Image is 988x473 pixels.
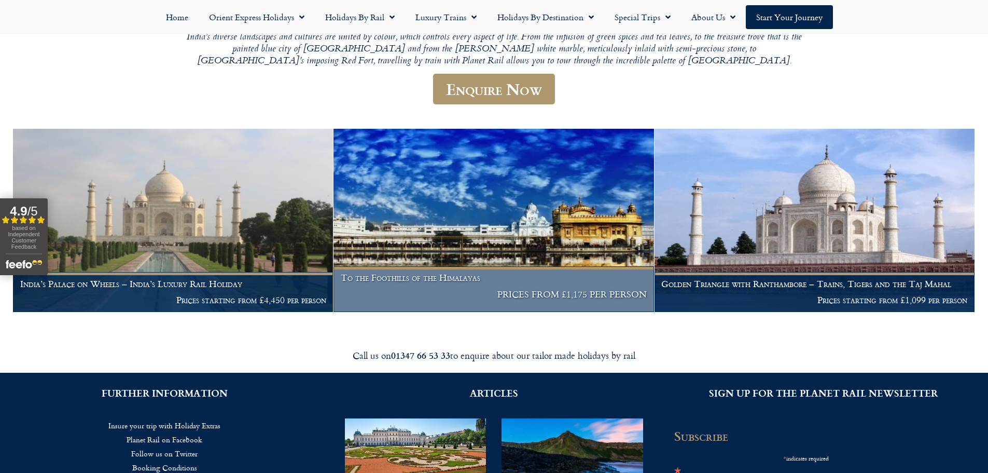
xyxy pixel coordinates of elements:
[315,5,405,29] a: Holidays by Rail
[341,273,647,283] h1: To the Foothills of the Himalayas
[674,451,829,464] div: indicates required
[345,388,643,398] h2: ARTICLES
[487,5,604,29] a: Holidays by Destination
[746,5,833,29] a: Start your Journey
[5,5,983,29] nav: Menu
[333,129,654,313] a: To the Foothills of the Himalayas PRICES FROM £1,175 PER PERSON
[655,129,975,313] a: Golden Triangle with Ranthambore – Trains, Tigers and the Taj Mahal Prices starting from £1,099 p...
[674,429,835,443] h2: Subscribe
[604,5,681,29] a: Special Trips
[16,388,314,398] h2: FURTHER INFORMATION
[204,349,785,361] div: Call us on to enquire about our tailor made holidays by rail
[674,388,972,398] h2: SIGN UP FOR THE PLANET RAIL NEWSLETTER
[16,433,314,447] a: Planet Rail on Facebook
[681,5,746,29] a: About Us
[16,418,314,433] a: Insure your trip with Holiday Extras
[13,129,333,313] a: India’s Palace on Wheels – India’s Luxury Rail Holiday Prices starting from £4,450 per person
[183,32,805,68] p: India’s diverse landscapes and cultures are united by colour, which controls every aspect of life...
[156,5,199,29] a: Home
[341,289,647,300] p: PRICES FROM £1,175 PER PERSON
[199,5,315,29] a: Orient Express Holidays
[20,295,326,305] p: Prices starting from £4,450 per person
[661,279,967,289] h1: Golden Triangle with Ranthambore – Trains, Tigers and the Taj Mahal
[391,348,450,362] strong: 01347 66 53 33
[661,295,967,305] p: Prices starting from £1,099 per person
[20,279,326,289] h1: India’s Palace on Wheels – India’s Luxury Rail Holiday
[16,447,314,461] a: Follow us on Twitter
[433,74,555,104] a: Enquire Now
[405,5,487,29] a: Luxury Trains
